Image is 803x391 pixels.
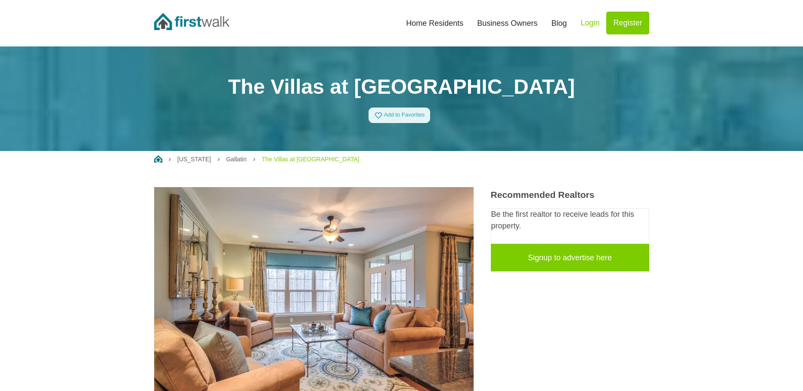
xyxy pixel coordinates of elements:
a: [US_STATE] [177,156,211,163]
span: Add to Favorites [384,112,425,118]
a: Register [606,12,649,34]
a: Gallatin [226,156,246,163]
a: The Villas at [GEOGRAPHIC_DATA] [262,156,359,163]
h1: The Villas at [GEOGRAPHIC_DATA] [154,74,649,99]
a: Login [574,12,606,34]
a: Signup to advertise here [491,244,649,271]
a: Business Owners [470,14,544,33]
img: FirstWalk [154,13,229,30]
a: Home Residents [399,14,470,33]
a: Blog [544,14,574,33]
a: Add to Favorites [369,108,431,123]
p: Be the first realtor to receive leads for this property. [491,209,649,232]
h3: Recommended Realtors [491,189,649,200]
